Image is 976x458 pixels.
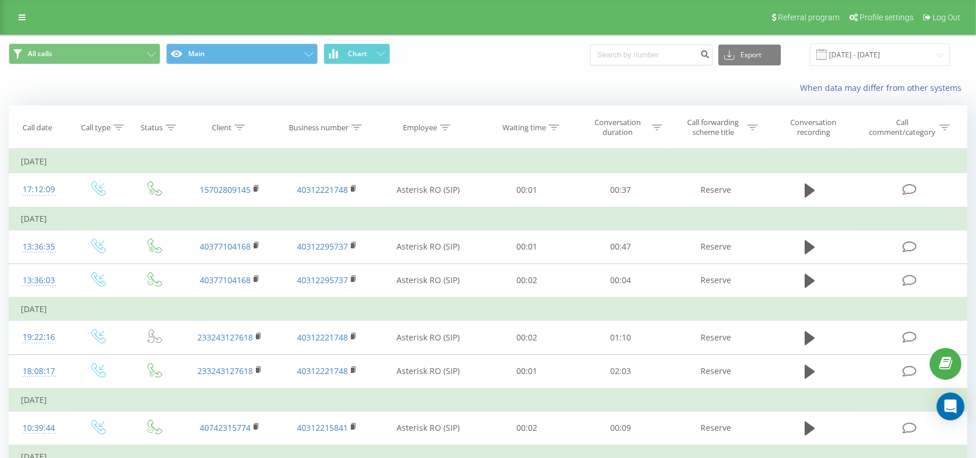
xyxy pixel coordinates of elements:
[800,82,967,93] a: When data may differ from other systems
[403,123,437,133] div: Employee
[9,389,967,412] td: [DATE]
[324,43,390,64] button: Chart
[297,274,348,285] a: 40312295737
[376,173,480,207] td: Asterisk RO (SIP)
[480,263,574,298] td: 00:02
[166,43,318,64] button: Main
[21,417,57,439] div: 10:39:44
[860,13,913,22] span: Profile settings
[587,118,649,137] div: Conversation duration
[683,118,744,137] div: Call forwarding scheme title
[778,13,839,22] span: Referral program
[9,207,967,230] td: [DATE]
[574,321,667,354] td: 01:10
[480,411,574,445] td: 00:02
[376,230,480,263] td: Asterisk RO (SIP)
[289,123,348,133] div: Business number
[200,184,251,195] a: 15702809145
[81,123,111,133] div: Call type
[667,263,765,298] td: Reserve
[574,263,667,298] td: 00:04
[200,422,251,433] a: 40742315774
[376,263,480,298] td: Asterisk RO (SIP)
[869,118,937,137] div: Call comment/category
[480,354,574,389] td: 00:01
[937,393,964,420] div: Open Intercom Messenger
[21,360,57,383] div: 18:08:17
[480,173,574,207] td: 00:01
[197,332,253,343] a: 233243127618
[141,123,163,133] div: Status
[667,173,765,207] td: Reserve
[933,13,960,22] span: Log Out
[667,354,765,389] td: Reserve
[667,230,765,263] td: Reserve
[297,184,348,195] a: 40312221748
[480,321,574,354] td: 00:02
[23,123,52,133] div: Call date
[297,365,348,376] a: 40312221748
[28,49,52,58] span: All calls
[21,269,57,292] div: 13:36:03
[9,150,967,173] td: [DATE]
[376,354,480,389] td: Asterisk RO (SIP)
[9,298,967,321] td: [DATE]
[200,241,251,252] a: 40377104168
[21,178,57,201] div: 17:12:09
[574,173,667,207] td: 00:37
[21,326,57,349] div: 19:22:16
[297,422,348,433] a: 40312215841
[9,43,160,64] button: All calls
[21,236,57,258] div: 13:36:35
[297,332,348,343] a: 40312221748
[574,230,667,263] td: 00:47
[376,411,480,445] td: Asterisk RO (SIP)
[574,354,667,389] td: 02:03
[297,241,348,252] a: 40312295737
[376,321,480,354] td: Asterisk RO (SIP)
[480,230,574,263] td: 00:01
[590,45,713,65] input: Search by number
[200,274,251,285] a: 40377104168
[776,118,851,137] div: Conversation recording
[718,45,781,65] button: Export
[212,123,232,133] div: Client
[667,321,765,354] td: Reserve
[502,123,546,133] div: Waiting time
[197,365,253,376] a: 233243127618
[667,411,765,445] td: Reserve
[574,411,667,445] td: 00:09
[348,50,367,58] span: Chart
